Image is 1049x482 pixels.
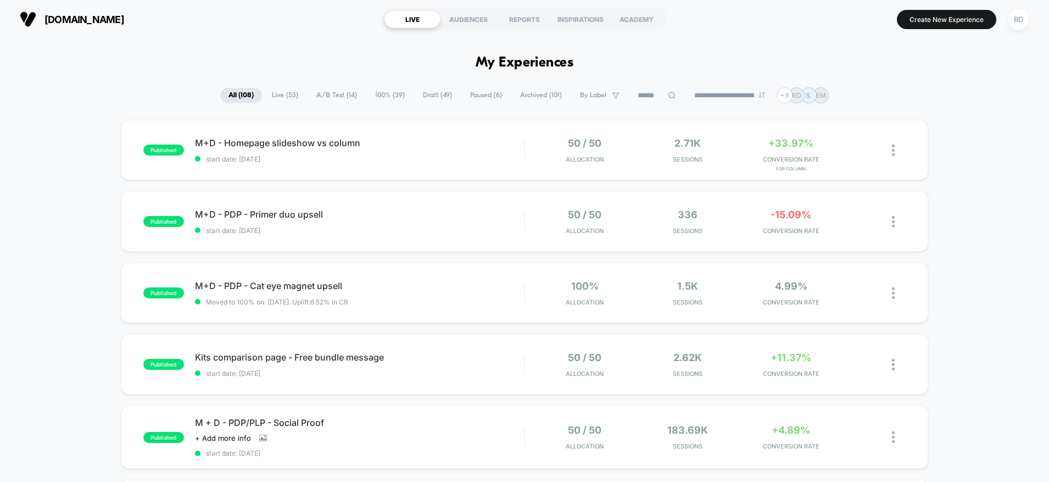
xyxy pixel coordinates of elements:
[742,156,840,163] span: CONVERSION RATE
[44,14,124,25] span: [DOMAIN_NAME]
[674,137,701,149] span: 2.71k
[367,88,413,103] span: 100% ( 39 )
[16,10,127,28] button: [DOMAIN_NAME]
[195,155,524,163] span: start date: [DATE]
[195,226,524,235] span: start date: [DATE]
[143,287,184,298] span: published
[206,298,348,306] span: Moved to 100% on: [DATE] . Uplift: 6.52% in CR
[568,209,601,220] span: 50 / 50
[639,298,736,306] span: Sessions
[195,352,524,363] span: Kits comparison page - Free bundle message
[1005,8,1033,31] button: RD
[775,280,807,292] span: 4.99%
[742,298,840,306] span: CONVERSION RATE
[440,10,496,28] div: AUDIENCES
[639,227,736,235] span: Sessions
[566,370,604,378] span: Allocation
[143,432,184,443] span: published
[771,209,811,220] span: -15.09%
[892,359,895,370] img: close
[892,287,895,299] img: close
[568,137,601,149] span: 50 / 50
[742,370,840,378] span: CONVERSION RATE
[792,91,801,99] p: RD
[758,92,765,98] img: end
[308,88,365,103] span: A/B Test ( 14 )
[768,137,813,149] span: +33.97%
[673,352,702,363] span: 2.62k
[20,11,36,27] img: Visually logo
[742,166,840,171] span: for Column
[609,10,665,28] div: ACADEMY
[892,431,895,443] img: close
[806,91,812,99] p: S.
[195,417,524,428] span: M + D - PDP/PLP - Social Proof
[566,156,604,163] span: Allocation
[777,87,793,103] div: + 9
[892,145,895,156] img: close
[566,227,604,235] span: Allocation
[553,10,609,28] div: INSPIRATIONS
[195,369,524,378] span: start date: [DATE]
[816,91,826,99] p: EM
[143,359,184,370] span: published
[571,280,599,292] span: 100%
[678,209,698,220] span: 336
[195,209,524,220] span: M+D - PDP - Primer duo upsell
[143,145,184,156] span: published
[742,227,840,235] span: CONVERSION RATE
[195,137,524,148] span: M+D - Homepage slideshow vs column
[496,10,553,28] div: REPORTS
[772,424,810,436] span: +4.89%
[568,352,601,363] span: 50 / 50
[742,442,840,450] span: CONVERSION RATE
[1008,9,1029,30] div: RD
[897,10,996,29] button: Create New Experience
[580,91,606,99] span: By Label
[568,424,601,436] span: 50 / 50
[220,88,262,103] span: All ( 108 )
[264,88,306,103] span: Live ( 53 )
[512,88,570,103] span: Archived ( 101 )
[566,442,604,450] span: Allocation
[677,280,698,292] span: 1.5k
[195,434,251,442] span: + Add more info
[384,10,440,28] div: LIVE
[476,55,574,71] h1: My Experiences
[415,88,460,103] span: Draft ( 49 )
[462,88,510,103] span: Paused ( 6 )
[892,216,895,228] img: close
[639,370,736,378] span: Sessions
[639,156,736,163] span: Sessions
[566,298,604,306] span: Allocation
[667,424,708,436] span: 183.69k
[143,216,184,227] span: published
[639,442,736,450] span: Sessions
[195,280,524,291] span: M+D - PDP - Cat eye magnet upsell
[771,352,811,363] span: +11.37%
[195,449,524,457] span: start date: [DATE]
